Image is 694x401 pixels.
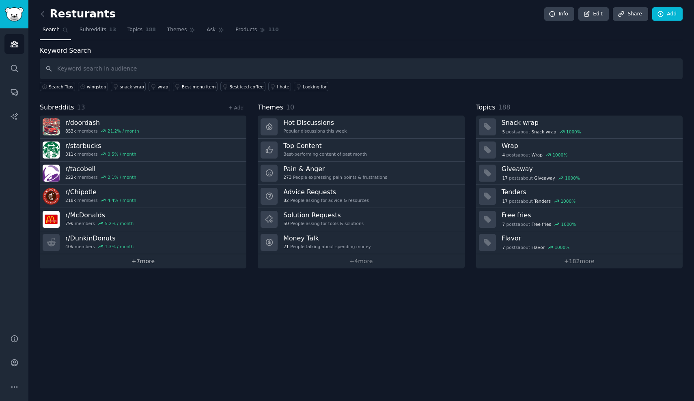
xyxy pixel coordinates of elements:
h3: r/ Chipotle [65,188,136,196]
span: Flavor [532,244,545,250]
div: 2.1 % / month [108,174,136,180]
a: Topics188 [125,24,159,40]
div: members [65,174,136,180]
img: starbucks [43,142,60,159]
a: Pain & Anger273People expressing pain points & frustrations [258,162,464,185]
a: r/doordash853kmembers21.2% / month [40,116,246,139]
span: 79k [65,221,73,226]
a: Giveaway17postsaboutGiveaway1000% [476,162,683,185]
span: Snack wrap [532,129,556,135]
span: Subreddits [80,26,106,34]
div: members [65,197,136,203]
span: 17 [502,198,507,204]
span: Ask [207,26,216,34]
div: members [65,244,134,249]
span: 17 [502,175,507,181]
span: 853k [65,128,76,134]
h3: Snack wrap [502,118,677,127]
span: Products [235,26,257,34]
h3: Solution Requests [283,211,364,219]
div: 1000 % [560,198,575,204]
div: post s about [502,174,581,182]
div: post s about [502,221,577,228]
div: Best menu item [182,84,216,90]
div: Best-performing content of past month [283,151,367,157]
div: 0.5 % / month [108,151,136,157]
h3: r/ tacobell [65,165,136,173]
a: I hate [268,82,291,91]
a: Advice Requests82People asking for advice & resources [258,185,464,208]
span: 110 [268,26,279,34]
a: Best iced coffee [220,82,265,91]
div: Best iced coffee [229,84,263,90]
div: snack wrap [120,84,144,90]
h3: Money Talk [283,234,371,242]
img: tacobell [43,165,60,182]
a: Free fries7postsaboutFree fries1000% [476,208,683,231]
span: Search Tips [49,84,73,90]
div: wrap [157,84,168,90]
div: 1000 % [554,244,569,250]
a: Info [544,7,574,21]
a: Wrap4postsaboutWrap1000% [476,139,683,162]
a: +4more [258,254,464,268]
div: post s about [502,197,576,205]
div: Looking for [303,84,327,90]
div: 1000 % [552,152,567,158]
span: Tenders [534,198,551,204]
span: 82 [283,197,289,203]
a: r/tacobell222kmembers2.1% / month [40,162,246,185]
span: Themes [167,26,187,34]
div: 1.3 % / month [105,244,134,249]
h3: Advice Requests [283,188,369,196]
button: Search Tips [40,82,75,91]
img: Chipotle [43,188,60,205]
span: 218k [65,197,76,203]
span: Topics [476,103,496,113]
span: 7 [502,221,505,227]
h2: Resturants [40,8,116,21]
a: Tenders17postsaboutTenders1000% [476,185,683,208]
a: r/Chipotle218kmembers4.4% / month [40,185,246,208]
div: post s about [502,151,568,159]
span: Giveaway [534,175,555,181]
span: 273 [283,174,291,180]
input: Keyword search in audience [40,58,683,79]
a: Looking for [294,82,328,91]
span: Topics [127,26,142,34]
span: 188 [498,103,510,111]
div: 1000 % [565,175,580,181]
label: Keyword Search [40,47,91,54]
h3: Tenders [502,188,677,196]
div: 5.2 % / month [105,221,134,226]
span: Subreddits [40,103,74,113]
div: I hate [277,84,289,90]
a: +7more [40,254,246,268]
a: Search [40,24,71,40]
a: Snack wrap5postsaboutSnack wrap1000% [476,116,683,139]
span: 50 [283,221,289,226]
h3: Wrap [502,142,677,150]
img: GummySearch logo [5,7,24,21]
a: Subreddits13 [77,24,119,40]
a: Themes [164,24,198,40]
a: r/starbucks311kmembers0.5% / month [40,139,246,162]
a: r/McDonalds79kmembers5.2% / month [40,208,246,231]
div: members [65,128,139,134]
h3: Free fries [502,211,677,219]
span: Wrap [532,152,543,158]
a: Flavor7postsaboutFlavor1000% [476,231,683,254]
h3: Pain & Anger [283,165,387,173]
a: + Add [228,105,244,111]
h3: r/ DunkinDonuts [65,234,134,242]
span: 21 [283,244,289,249]
div: 4.4 % / month [108,197,136,203]
h3: Flavor [502,234,677,242]
a: Ask [204,24,227,40]
div: members [65,221,134,226]
div: People asking for advice & resources [283,197,369,203]
div: People talking about spending money [283,244,371,249]
div: members [65,151,136,157]
a: Products110 [233,24,281,40]
span: 7 [502,244,505,250]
